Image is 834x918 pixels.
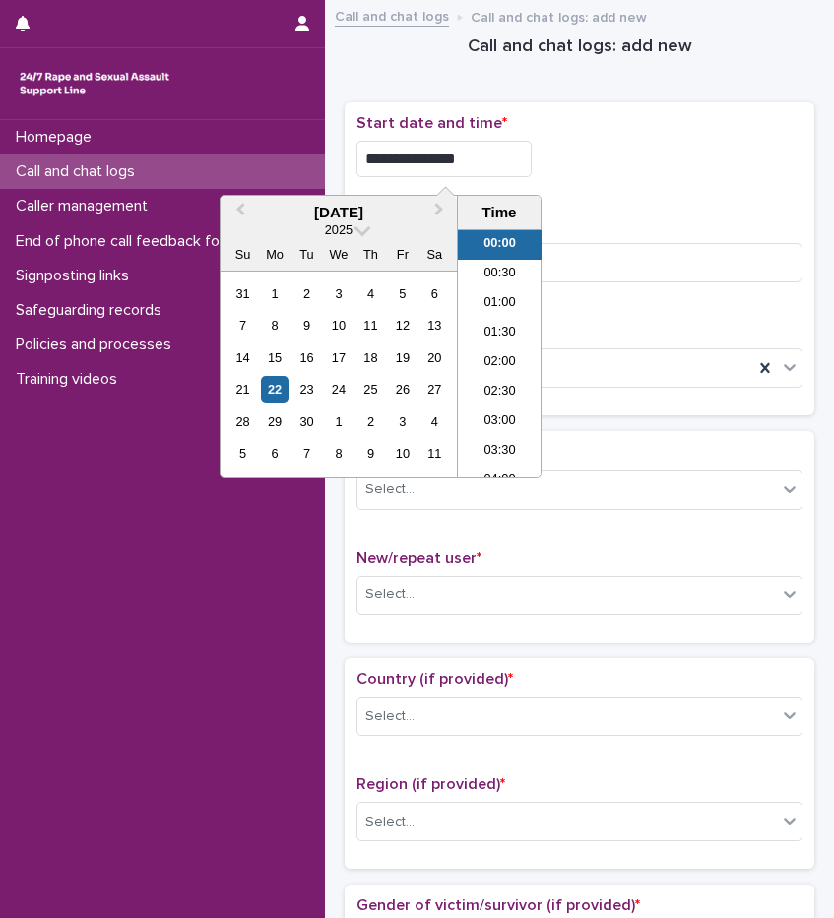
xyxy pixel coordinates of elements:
[261,408,288,435] div: Choose Monday, September 29th, 2025
[421,241,448,268] div: Sa
[421,344,448,371] div: Choose Saturday, September 20th, 2025
[389,241,416,268] div: Fr
[325,241,352,268] div: We
[229,376,256,402] div: Choose Sunday, September 21st, 2025
[356,550,481,566] span: New/repeat user
[421,440,448,466] div: Choose Saturday, October 11th, 2025
[356,897,640,913] span: Gender of victim/survivor (if provided)
[8,128,107,147] p: Homepage
[293,344,320,371] div: Choose Tuesday, September 16th, 2025
[223,198,254,229] button: Previous Month
[261,440,288,466] div: Choose Monday, October 6th, 2025
[261,312,288,338] div: Choose Monday, September 8th, 2025
[458,230,542,260] li: 00:00
[357,408,384,435] div: Choose Thursday, October 2nd, 2025
[356,671,513,687] span: Country (if provided)
[226,277,450,469] div: month 2025-09
[8,301,177,320] p: Safeguarding records
[325,376,352,402] div: Choose Wednesday, September 24th, 2025
[293,408,320,435] div: Choose Tuesday, September 30th, 2025
[389,408,416,435] div: Choose Friday, October 3rd, 2025
[293,312,320,338] div: Choose Tuesday, September 9th, 2025
[229,440,256,466] div: Choose Sunday, October 5th, 2025
[16,64,173,103] img: rhQMoQhaT3yELyF149Cw
[357,241,384,268] div: Th
[325,280,352,307] div: Choose Wednesday, September 3rd, 2025
[463,204,536,221] div: Time
[356,115,507,131] span: Start date and time
[293,280,320,307] div: Choose Tuesday, September 2nd, 2025
[458,466,542,496] li: 04:00
[421,312,448,338] div: Choose Saturday, September 13th, 2025
[356,776,505,792] span: Region (if provided)
[293,241,320,268] div: Tu
[425,198,457,229] button: Next Month
[357,440,384,466] div: Choose Thursday, October 9th, 2025
[458,437,542,466] li: 03:30
[389,440,416,466] div: Choose Friday, October 10th, 2025
[458,260,542,289] li: 00:30
[8,197,163,215] p: Caller management
[365,812,415,832] div: Select...
[229,344,256,371] div: Choose Sunday, September 14th, 2025
[221,204,457,221] div: [DATE]
[365,706,415,727] div: Select...
[325,312,352,338] div: Choose Wednesday, September 10th, 2025
[261,280,288,307] div: Choose Monday, September 1st, 2025
[421,408,448,435] div: Choose Saturday, October 4th, 2025
[389,344,416,371] div: Choose Friday, September 19th, 2025
[325,408,352,435] div: Choose Wednesday, October 1st, 2025
[389,376,416,402] div: Choose Friday, September 26th, 2025
[325,440,352,466] div: Choose Wednesday, October 8th, 2025
[365,584,415,605] div: Select...
[325,222,353,237] span: 2025
[8,162,151,181] p: Call and chat logs
[357,280,384,307] div: Choose Thursday, September 4th, 2025
[293,440,320,466] div: Choose Tuesday, October 7th, 2025
[458,407,542,437] li: 03:00
[8,370,133,389] p: Training videos
[345,35,814,59] h1: Call and chat logs: add new
[229,280,256,307] div: Choose Sunday, August 31st, 2025
[357,376,384,402] div: Choose Thursday, September 25th, 2025
[458,289,542,319] li: 01:00
[229,408,256,435] div: Choose Sunday, September 28th, 2025
[357,344,384,371] div: Choose Thursday, September 18th, 2025
[8,267,145,285] p: Signposting links
[261,344,288,371] div: Choose Monday, September 15th, 2025
[458,319,542,348] li: 01:30
[458,378,542,407] li: 02:30
[229,312,256,338] div: Choose Sunday, September 7th, 2025
[389,312,416,338] div: Choose Friday, September 12th, 2025
[8,336,187,354] p: Policies and processes
[8,232,253,251] p: End of phone call feedback form
[261,241,288,268] div: Mo
[365,479,415,500] div: Select...
[458,348,542,378] li: 02:00
[229,241,256,268] div: Su
[471,5,647,27] p: Call and chat logs: add new
[325,344,352,371] div: Choose Wednesday, September 17th, 2025
[389,280,416,307] div: Choose Friday, September 5th, 2025
[335,4,449,27] a: Call and chat logs
[357,312,384,338] div: Choose Thursday, September 11th, 2025
[261,376,288,402] div: Choose Monday, September 22nd, 2025
[421,376,448,402] div: Choose Saturday, September 27th, 2025
[293,376,320,402] div: Choose Tuesday, September 23rd, 2025
[421,280,448,307] div: Choose Saturday, September 6th, 2025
